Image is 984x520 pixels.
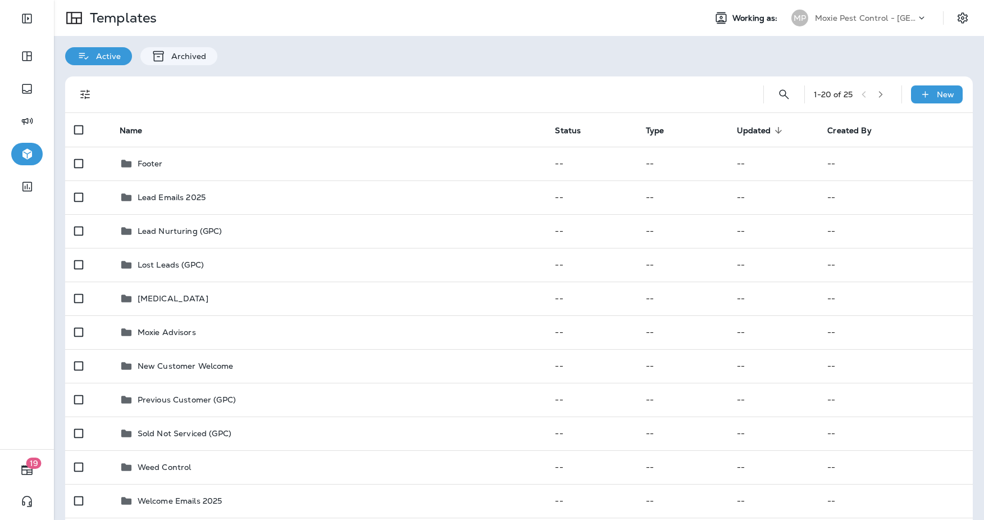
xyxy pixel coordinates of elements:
[11,7,43,30] button: Expand Sidebar
[138,395,236,404] p: Previous Customer (GPC)
[85,10,157,26] p: Templates
[138,227,222,236] p: Lead Nurturing (GPC)
[90,52,121,61] p: Active
[546,349,637,383] td: --
[555,125,595,135] span: Status
[637,484,728,518] td: --
[546,315,637,349] td: --
[637,417,728,450] td: --
[728,484,819,518] td: --
[646,126,664,135] span: Type
[732,13,780,23] span: Working as:
[637,315,728,349] td: --
[728,180,819,214] td: --
[728,315,819,349] td: --
[728,248,819,282] td: --
[138,328,196,337] p: Moxie Advisors
[818,349,973,383] td: --
[728,383,819,417] td: --
[814,90,853,99] div: 1 - 20 of 25
[818,450,973,484] td: --
[546,180,637,214] td: --
[74,83,97,106] button: Filters
[26,458,42,469] span: 19
[120,125,157,135] span: Name
[546,450,637,484] td: --
[818,484,973,518] td: --
[773,83,795,106] button: Search Templates
[728,349,819,383] td: --
[818,315,973,349] td: --
[546,383,637,417] td: --
[138,193,206,202] p: Lead Emails 2025
[646,125,679,135] span: Type
[818,282,973,315] td: --
[138,294,208,303] p: [MEDICAL_DATA]
[728,282,819,315] td: --
[138,260,204,269] p: Lost Leads (GPC)
[815,13,916,22] p: Moxie Pest Control - [GEOGRAPHIC_DATA]
[546,248,637,282] td: --
[818,214,973,248] td: --
[937,90,954,99] p: New
[728,417,819,450] td: --
[138,496,222,505] p: Welcome Emails 2025
[637,349,728,383] td: --
[166,52,206,61] p: Archived
[546,417,637,450] td: --
[546,484,637,518] td: --
[728,214,819,248] td: --
[637,450,728,484] td: --
[138,429,231,438] p: Sold Not Serviced (GPC)
[818,147,973,180] td: --
[637,214,728,248] td: --
[637,180,728,214] td: --
[818,248,973,282] td: --
[953,8,973,28] button: Settings
[637,383,728,417] td: --
[11,459,43,481] button: 19
[138,361,234,370] p: New Customer Welcome
[791,10,808,26] div: MP
[827,125,886,135] span: Created By
[827,126,871,135] span: Created By
[728,147,819,180] td: --
[728,450,819,484] td: --
[546,282,637,315] td: --
[120,126,143,135] span: Name
[818,383,973,417] td: --
[737,126,771,135] span: Updated
[546,147,637,180] td: --
[637,282,728,315] td: --
[138,159,163,168] p: Footer
[637,248,728,282] td: --
[138,463,192,472] p: Weed Control
[737,125,786,135] span: Updated
[546,214,637,248] td: --
[555,126,581,135] span: Status
[818,180,973,214] td: --
[818,417,973,450] td: --
[637,147,728,180] td: --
